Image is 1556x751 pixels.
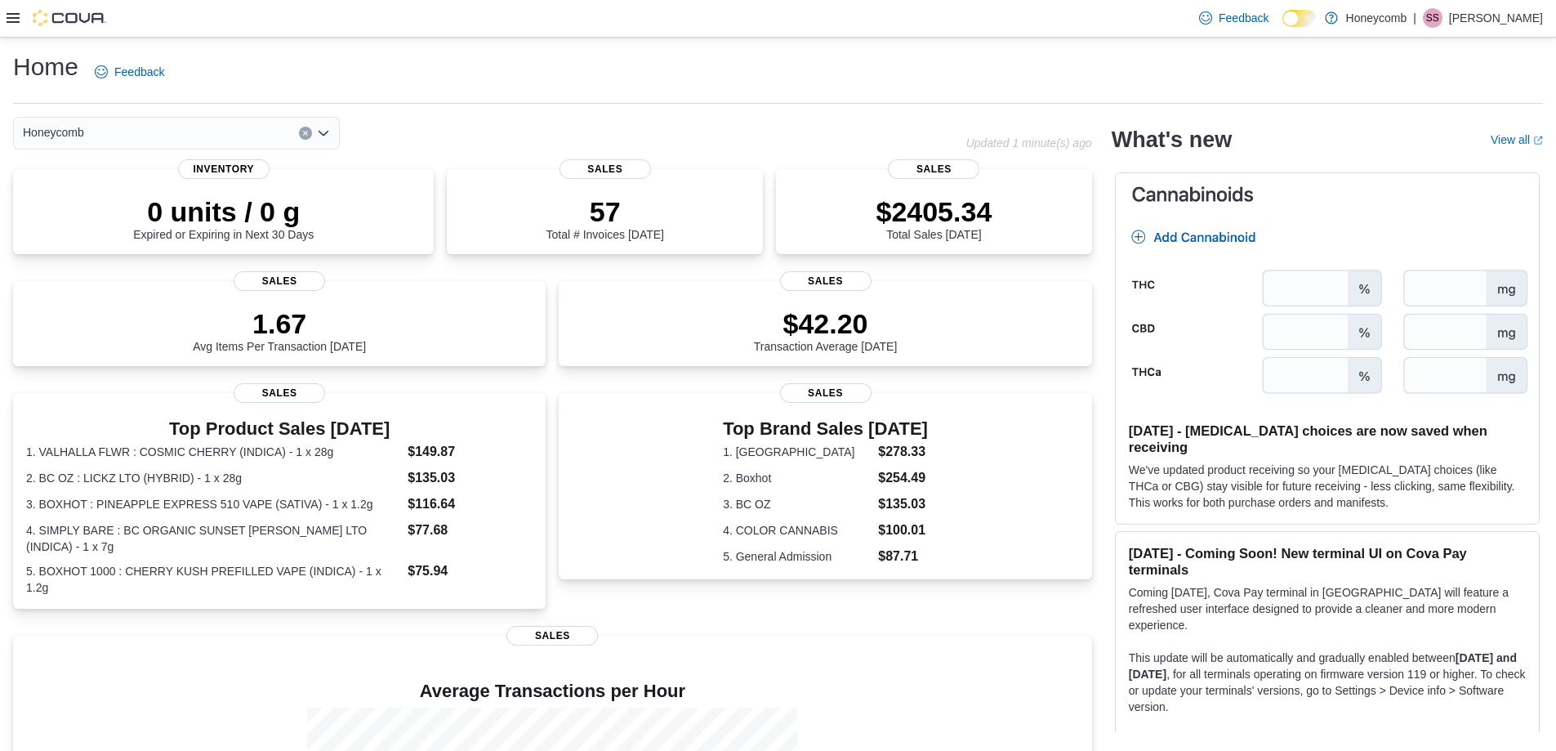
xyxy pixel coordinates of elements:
div: Expired or Expiring in Next 30 Days [133,195,314,241]
div: Transaction Average [DATE] [754,307,898,353]
p: 1.67 [193,307,366,340]
a: View allExternal link [1491,133,1543,146]
svg: External link [1533,136,1543,145]
h3: Top Product Sales [DATE] [26,419,533,439]
span: Sales [780,383,872,403]
dt: 3. BC OZ [723,496,872,512]
span: Inventory [178,159,270,179]
h2: What's new [1112,127,1232,153]
p: 0 units / 0 g [133,195,314,228]
span: Feedback [114,64,164,80]
span: Sales [234,383,325,403]
img: Cova [33,10,106,26]
div: Total # Invoices [DATE] [546,195,664,241]
p: [PERSON_NAME] [1449,8,1543,28]
span: Dark Mode [1282,27,1283,28]
dt: 5. BOXHOT 1000 : CHERRY KUSH PREFILLED VAPE (INDICA) - 1 x 1.2g [26,563,401,596]
p: Coming [DATE], Cova Pay terminal in [GEOGRAPHIC_DATA] will feature a refreshed user interface des... [1129,584,1526,633]
h3: [DATE] - Coming Soon! New terminal UI on Cova Pay terminals [1129,545,1526,578]
span: Sales [888,159,979,179]
dd: $254.49 [878,468,928,488]
dd: $116.64 [408,494,533,514]
input: Dark Mode [1282,10,1317,27]
a: Feedback [1193,2,1275,34]
dd: $149.87 [408,442,533,462]
span: Sales [560,159,651,179]
dd: $278.33 [878,442,928,462]
button: Open list of options [317,127,330,140]
span: Feedback [1219,10,1268,26]
span: Sales [780,271,872,291]
dt: 4. COLOR CANNABIS [723,522,872,539]
p: 57 [546,195,664,228]
dt: 1. [GEOGRAPHIC_DATA] [723,444,872,460]
span: Sales [234,271,325,291]
p: $42.20 [754,307,898,340]
p: Honeycomb [1346,8,1407,28]
span: Honeycomb [23,123,84,142]
p: Updated 1 minute(s) ago [966,136,1092,150]
span: Sales [506,626,598,646]
dd: $75.94 [408,561,533,581]
p: We've updated product receiving so your [MEDICAL_DATA] choices (like THCa or CBG) stay visible fo... [1129,462,1526,511]
dt: 2. BC OZ : LICKZ LTO (HYBRID) - 1 x 28g [26,470,401,486]
h4: Average Transactions per Hour [26,682,1079,701]
div: Avg Items Per Transaction [DATE] [193,307,366,353]
h3: Top Brand Sales [DATE] [723,419,928,439]
h1: Home [13,51,78,83]
dt: 5. General Admission [723,548,872,565]
dt: 4. SIMPLY BARE : BC ORGANIC SUNSET [PERSON_NAME] LTO (INDICA) - 1 x 7g [26,522,401,555]
dd: $135.03 [408,468,533,488]
dd: $87.71 [878,547,928,566]
p: This update will be automatically and gradually enabled between , for all terminals operating on ... [1129,650,1526,715]
p: $2405.34 [876,195,992,228]
dd: $135.03 [878,494,928,514]
span: SS [1426,8,1439,28]
h3: [DATE] - [MEDICAL_DATA] choices are now saved when receiving [1129,422,1526,455]
p: | [1413,8,1416,28]
dd: $77.68 [408,521,533,540]
a: Feedback [88,56,171,88]
dt: 2. Boxhot [723,470,872,486]
dd: $100.01 [878,521,928,540]
dt: 1. VALHALLA FLWR : COSMIC CHERRY (INDICA) - 1 x 28g [26,444,401,460]
button: Clear input [299,127,312,140]
dt: 3. BOXHOT : PINEAPPLE EXPRESS 510 VAPE (SATIVA) - 1 x 1.2g [26,496,401,512]
div: Total Sales [DATE] [876,195,992,241]
div: Silena Sparrow [1423,8,1442,28]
